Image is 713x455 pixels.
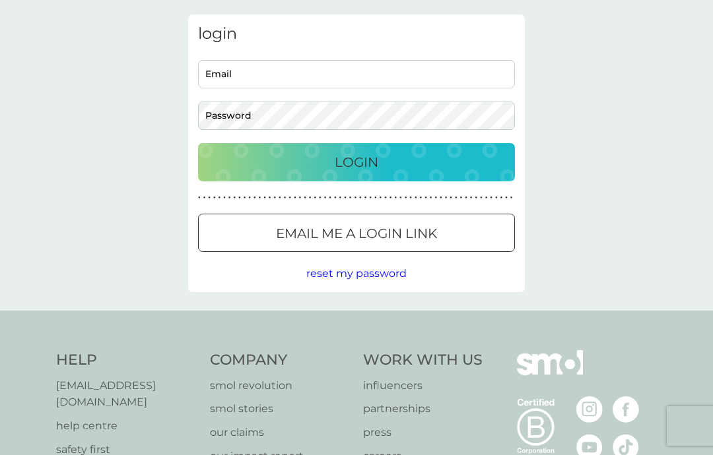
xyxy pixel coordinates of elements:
p: ● [364,195,367,201]
p: ● [495,195,498,201]
p: ● [228,195,231,201]
button: Email me a login link [198,214,515,252]
p: ● [238,195,241,201]
p: ● [430,195,432,201]
p: ● [233,195,236,201]
p: ● [324,195,327,201]
p: ● [359,195,362,201]
p: ● [299,195,302,201]
img: visit the smol Instagram page [576,396,603,423]
p: ● [349,195,352,201]
p: ● [219,195,221,201]
a: influencers [363,377,483,394]
p: ● [390,195,392,201]
img: visit the smol Facebook page [613,396,639,423]
a: smol stories [210,400,351,417]
p: ● [294,195,296,201]
p: ● [259,195,261,201]
p: ● [304,195,306,201]
p: ● [490,195,492,201]
button: reset my password [306,265,407,282]
p: ● [475,195,477,201]
p: ● [460,195,463,201]
p: ● [409,195,412,201]
p: ● [399,195,402,201]
h3: login [198,24,515,44]
p: ● [450,195,452,201]
h4: Company [210,350,351,371]
p: ● [223,195,226,201]
p: ● [405,195,407,201]
p: ● [374,195,377,201]
p: ● [284,195,287,201]
p: ● [254,195,256,201]
a: partnerships [363,400,483,417]
p: ● [344,195,347,201]
p: Login [335,152,378,173]
p: ● [198,195,201,201]
p: ● [319,195,322,201]
p: ● [279,195,281,201]
p: ● [269,195,271,201]
a: [EMAIL_ADDRESS][DOMAIN_NAME] [56,377,197,411]
a: help centre [56,417,197,435]
p: ● [248,195,251,201]
h4: Help [56,350,197,371]
p: ● [480,195,483,201]
p: ● [314,195,316,201]
p: ● [380,195,382,201]
p: ● [329,195,331,201]
p: ● [273,195,276,201]
p: ● [465,195,467,201]
p: ● [500,195,503,201]
a: press [363,424,483,441]
span: reset my password [306,267,407,280]
p: ● [415,195,417,201]
p: ● [445,195,448,201]
p: ● [510,195,513,201]
h4: Work With Us [363,350,483,371]
p: ● [424,195,427,201]
p: ● [369,195,372,201]
p: ● [394,195,397,201]
p: ● [244,195,246,201]
p: ● [208,195,211,201]
p: ● [434,195,437,201]
p: Email me a login link [276,223,437,244]
p: ● [289,195,291,201]
p: ● [440,195,442,201]
p: ● [455,195,458,201]
a: smol revolution [210,377,351,394]
p: ● [384,195,387,201]
p: ● [339,195,342,201]
p: ● [505,195,508,201]
p: ● [485,195,488,201]
button: Login [198,143,515,181]
p: ● [420,195,423,201]
p: ● [203,195,206,201]
p: ● [354,195,356,201]
p: ● [309,195,312,201]
p: ● [334,195,337,201]
a: our claims [210,424,351,441]
img: smol [517,350,583,395]
p: ● [263,195,266,201]
p: ● [213,195,216,201]
p: ● [470,195,473,201]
